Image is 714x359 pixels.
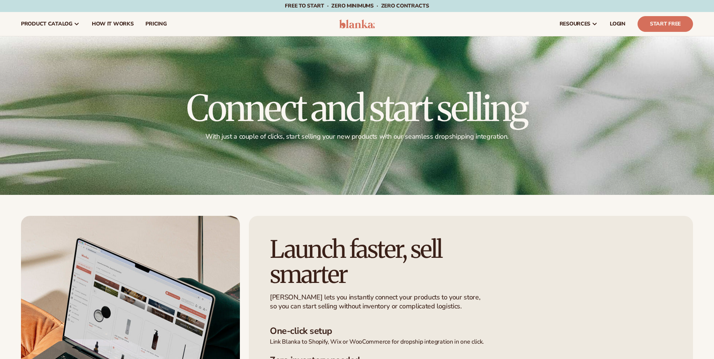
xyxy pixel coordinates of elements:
[270,338,672,346] p: Link Blanka to Shopify, Wix or WooCommerce for dropship integration in one click.
[339,19,375,28] img: logo
[92,21,134,27] span: How It Works
[86,12,140,36] a: How It Works
[270,293,482,311] p: [PERSON_NAME] lets you instantly connect your products to your store, so you can start selling wi...
[15,12,86,36] a: product catalog
[285,2,429,9] span: Free to start · ZERO minimums · ZERO contracts
[610,21,626,27] span: LOGIN
[187,90,527,126] h1: Connect and start selling
[560,21,590,27] span: resources
[554,12,604,36] a: resources
[187,132,527,141] p: With just a couple of clicks, start selling your new products with our seamless dropshipping inte...
[139,12,172,36] a: pricing
[270,326,672,337] h3: One-click setup
[638,16,693,32] a: Start Free
[604,12,632,36] a: LOGIN
[270,237,498,287] h2: Launch faster, sell smarter
[21,21,72,27] span: product catalog
[145,21,166,27] span: pricing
